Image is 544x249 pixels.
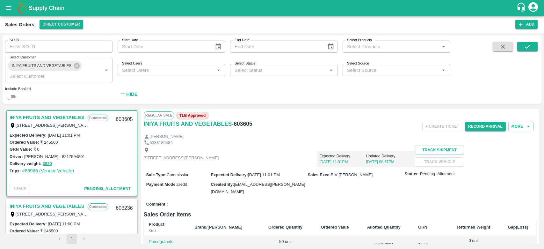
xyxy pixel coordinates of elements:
[118,89,139,100] button: Hide
[214,66,223,74] button: Open
[232,119,252,128] h6: - 603605
[10,202,84,210] a: INIYA FRUITS AND VEGETABLES
[146,172,167,177] label: Sale Type :
[54,234,90,244] nav: pagination navigation
[144,119,232,128] a: INIYA FRUITS AND VEGETABLES
[235,61,256,66] label: Select Status
[211,172,248,177] label: Expected Delivery :
[144,155,219,161] p: [STREET_ADDRESS][PERSON_NAME]
[167,172,190,177] span: Commission
[48,133,80,138] label: [DATE] 11:01 PM
[367,225,401,230] b: Allotted Quantity
[345,66,438,74] input: Select Source
[345,42,438,51] input: Select Products
[10,140,39,145] label: Ordered Value:
[146,201,168,207] label: Comment :
[10,55,36,60] label: Select Customer
[48,222,80,226] label: [DATE] 11:00 PM
[177,112,208,119] span: TLB Approved
[22,168,74,173] a: #86966 (Vendor Vehicle)
[212,41,224,53] button: Choose date
[149,134,184,140] p: [PERSON_NAME]
[126,92,137,97] strong: Hide
[88,115,108,121] p: Commission
[248,172,280,177] span: [DATE] 11:01 PM
[418,225,427,230] b: GRN
[420,171,455,177] span: Pending_Allotment
[149,239,184,245] p: Pomegranate
[10,147,32,152] label: GRN Value:
[16,123,91,128] label: [STREET_ADDRESS][PERSON_NAME]
[331,172,373,177] span: B V [PERSON_NAME]
[321,225,349,230] b: Ordered Value
[146,182,177,187] label: Payment Mode :
[439,66,448,74] button: Open
[1,1,16,15] button: open drawer
[366,159,412,165] p: [DATE] 08:57PM
[8,63,75,69] span: INIYA FRUITS AND VEGETABLES
[457,225,490,230] b: Returned Weight
[347,61,369,66] label: Select Source
[235,38,249,43] label: End Date
[10,38,19,43] label: SO ID
[102,66,110,74] button: Open
[10,222,47,226] label: Expected Delivery :
[465,122,506,131] button: Record Arrival
[122,61,142,66] label: Select Users
[10,133,47,138] label: Expected Delivery :
[40,20,83,29] button: Select DC
[10,169,21,173] label: Trips:
[415,146,464,155] button: Track Shipment
[88,203,108,210] p: Commission
[40,229,58,233] label: ₹ 245500
[144,210,536,219] h6: Sales Order Items
[5,20,34,29] div: Sales Orders
[405,171,419,177] label: Status:
[29,4,516,12] a: Supply Chain
[366,153,412,159] p: Updated Delivery
[439,42,448,51] button: Open
[149,222,164,227] b: Product
[319,159,366,165] p: [DATE] 11:01PM
[194,225,242,230] b: Brand/[PERSON_NAME]
[149,140,172,146] p: 6383189584
[122,38,138,43] label: Start Date
[232,66,325,74] input: Select Status
[10,161,41,166] label: Delivery weight:
[16,2,29,14] img: logo
[10,229,39,233] label: Ordered Value:
[508,225,528,230] b: Gap(Loss)
[24,154,85,159] label: [PERSON_NAME] - 8217594801
[527,1,539,15] div: account of current user
[177,182,187,187] span: credit
[43,160,52,168] button: 3820
[319,153,366,159] p: Expected Delivery
[5,86,112,92] div: Include Booked
[211,182,234,187] label: Created By :
[325,41,337,53] button: Choose date
[347,38,372,43] label: Select Products
[10,154,23,159] label: Driver:
[112,112,136,127] div: 603605
[120,66,213,74] input: Select Users
[112,201,136,216] div: 603236
[118,41,210,53] input: Start Date
[8,61,82,71] div: INIYA FRUITS AND VEGETABLES
[230,41,322,53] input: End Date
[144,111,174,119] span: Regular Sale
[211,182,305,194] span: [EMAIL_ADDRESS][PERSON_NAME][DOMAIN_NAME]
[84,186,131,191] span: Pending_Allotment
[149,228,184,234] div: SKU
[33,147,40,152] label: ₹ 0
[268,225,302,230] b: Ordered Quantity
[5,41,112,53] input: Enter SO ID
[515,20,538,29] button: Add
[40,140,58,145] label: ₹ 245500
[10,113,84,122] a: INIYA FRUITS AND VEGETABLES
[16,211,91,216] label: [STREET_ADDRESS][PERSON_NAME]
[308,172,331,177] label: Sales Exec :
[516,2,527,14] div: customer-support
[29,5,64,11] b: Supply Chain
[327,66,335,74] button: Open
